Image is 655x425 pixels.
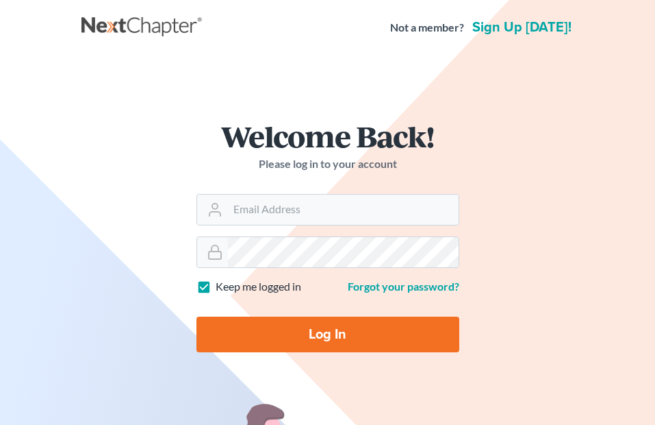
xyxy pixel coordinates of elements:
input: Email Address [228,195,459,225]
h1: Welcome Back! [196,121,459,151]
a: Forgot your password? [348,280,459,293]
label: Keep me logged in [216,279,301,295]
strong: Not a member? [390,20,464,36]
a: Sign up [DATE]! [470,21,574,34]
input: Log In [196,317,459,352]
p: Please log in to your account [196,156,459,172]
